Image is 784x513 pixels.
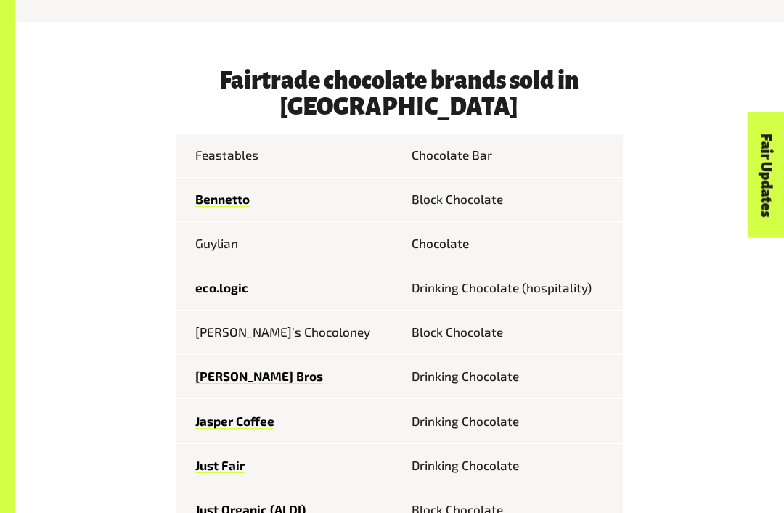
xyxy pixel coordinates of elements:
td: Drinking Chocolate [399,356,623,400]
a: eco.logic [195,281,248,296]
td: Guylian [176,222,399,266]
a: Jasper Coffee [195,414,274,430]
td: Drinking Chocolate [399,400,623,444]
td: Block Chocolate [399,178,623,222]
td: Feastables [176,134,399,178]
td: Drinking Chocolate [399,444,623,488]
a: Just Fair [195,459,245,474]
h3: Fairtrade chocolate brands sold in [GEOGRAPHIC_DATA] [176,69,623,121]
td: Chocolate Bar [399,134,623,178]
td: Block Chocolate [399,311,623,356]
a: Bennetto [195,192,250,208]
td: Drinking Chocolate (hospitality) [399,267,623,311]
td: Chocolate [399,222,623,266]
a: [PERSON_NAME] Bros [195,369,323,385]
td: [PERSON_NAME]’s Chocoloney [176,311,399,356]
